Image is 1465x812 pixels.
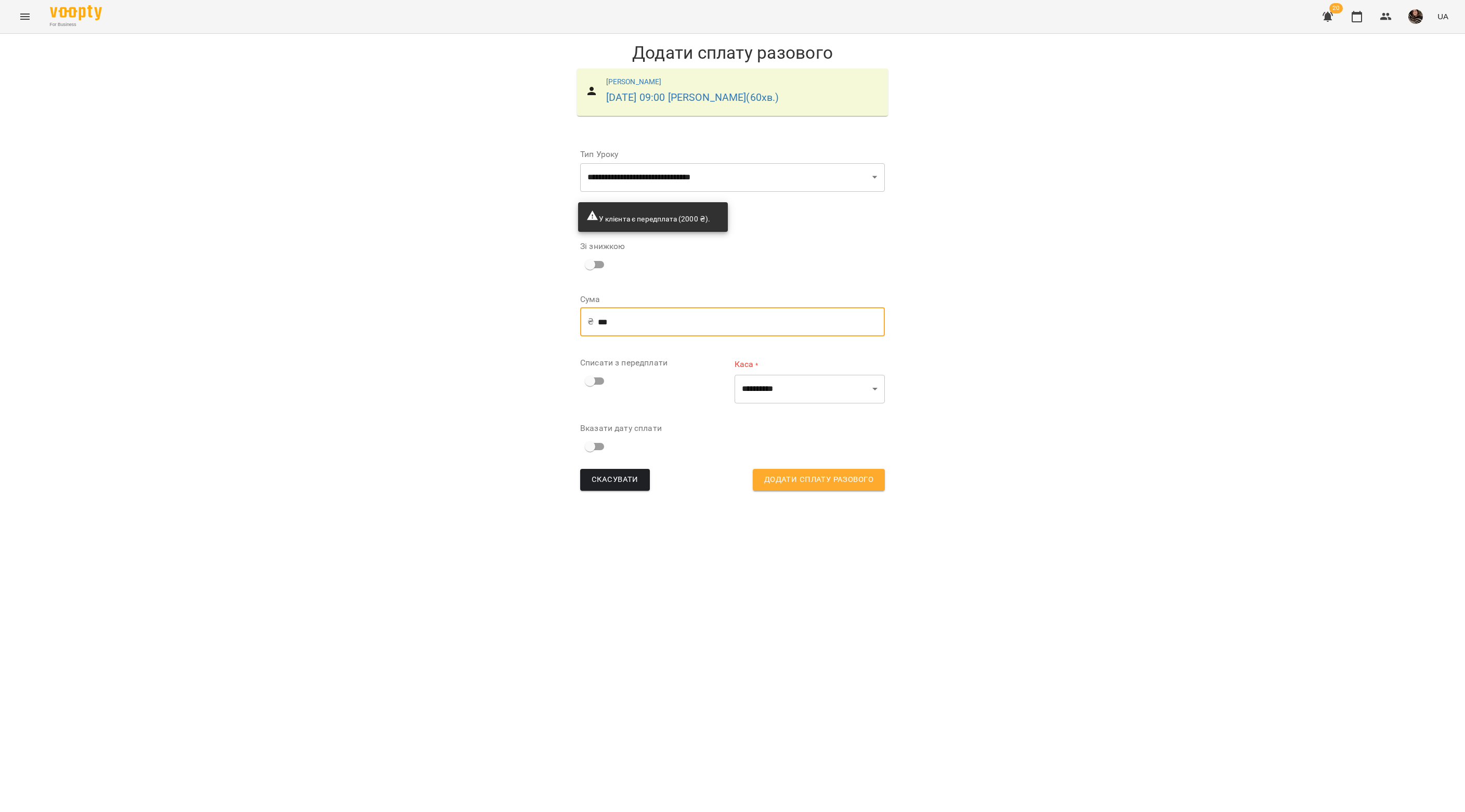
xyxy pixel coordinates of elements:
img: Voopty Logo [50,5,102,20]
span: Скасувати [592,473,638,487]
label: Вказати дату сплати [580,424,730,433]
a: [PERSON_NAME] [606,77,662,86]
h1: Додати сплату разового [572,42,893,63]
button: Додати сплату разового [753,469,885,491]
span: UA [1437,11,1448,22]
label: Каса [735,359,885,371]
span: 20 [1329,3,1343,14]
label: Списати з передплати [580,359,730,367]
a: [DATE] 09:00 [PERSON_NAME](60хв.) [606,91,779,103]
img: 50c54b37278f070f9d74a627e50a0a9b.jpg [1408,9,1423,24]
button: Скасувати [580,469,650,491]
label: Сума [580,295,885,304]
button: UA [1433,7,1453,26]
span: Додати сплату разового [764,473,873,487]
span: У клієнта є передплата (2000 ₴). [586,215,710,223]
span: For Business [50,21,102,28]
label: Зі знижкою [580,242,625,251]
button: Menu [12,4,37,29]
p: ₴ [587,316,594,328]
label: Тип Уроку [580,150,885,159]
